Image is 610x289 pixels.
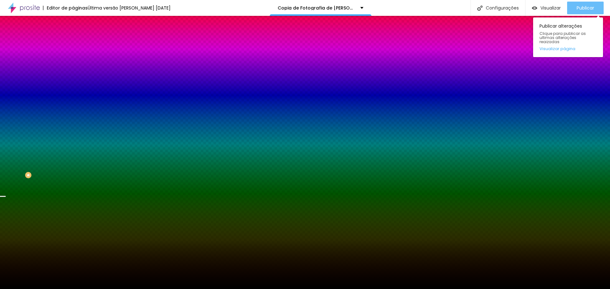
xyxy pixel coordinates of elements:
[539,47,597,51] a: Visualizar página
[577,5,594,10] span: Publicar
[539,31,597,44] span: Clique para publicar as ultimas alterações reaizadas
[533,17,603,57] div: Publicar alterações
[88,6,171,10] div: Última versão [PERSON_NAME] [DATE]
[540,5,561,10] span: Visualizar
[43,6,88,10] div: Editor de páginas
[525,2,567,14] button: Visualizar
[532,5,537,11] img: view-1.svg
[567,2,604,14] button: Publicar
[477,5,483,11] img: Icone
[278,6,356,10] p: Copia de Fotografia de [PERSON_NAME] [GEOGRAPHIC_DATA] - [PERSON_NAME] Fotografia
